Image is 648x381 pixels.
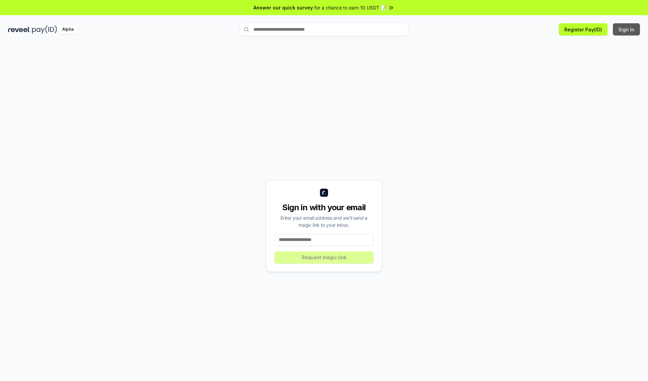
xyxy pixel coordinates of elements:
[274,214,374,228] div: Enter your email address and we’ll send a magic link to your inbox.
[8,25,31,34] img: reveel_dark
[613,23,640,35] button: Sign In
[559,23,607,35] button: Register Pay(ID)
[274,202,374,213] div: Sign in with your email
[32,25,57,34] img: pay_id
[253,4,313,11] span: Answer our quick survey
[320,189,328,197] img: logo_small
[314,4,386,11] span: for a chance to earn 10 USDT 📝
[58,25,77,34] div: Alpha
